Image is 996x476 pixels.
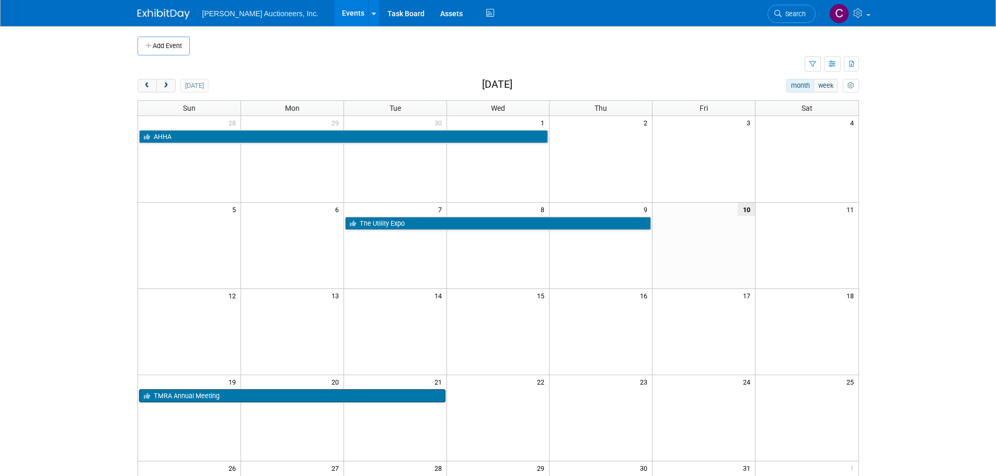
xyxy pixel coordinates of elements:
button: next [156,79,176,92]
span: 26 [227,461,241,474]
a: The Utility Expo [345,217,651,230]
img: Cyndi Wade [829,4,849,24]
a: Search [768,5,816,23]
span: 29 [330,116,344,129]
span: 5 [231,203,241,216]
a: TMRA Annual Meeting [139,389,445,403]
span: 1 [540,116,549,129]
span: 29 [536,461,549,474]
button: month [786,79,814,92]
span: 16 [639,289,652,302]
span: 11 [845,203,858,216]
button: week [814,79,838,92]
button: prev [138,79,157,92]
span: 9 [643,203,652,216]
span: 30 [639,461,652,474]
span: 6 [334,203,344,216]
button: myCustomButton [843,79,858,92]
span: Fri [700,104,708,112]
span: 22 [536,375,549,388]
span: 12 [227,289,241,302]
span: 15 [536,289,549,302]
span: 27 [330,461,344,474]
span: 13 [330,289,344,302]
span: 31 [742,461,755,474]
span: 30 [433,116,447,129]
span: 23 [639,375,652,388]
span: 18 [845,289,858,302]
span: Thu [594,104,607,112]
span: 20 [330,375,344,388]
span: 14 [433,289,447,302]
span: 7 [437,203,447,216]
button: Add Event [138,37,190,55]
span: Wed [491,104,505,112]
button: [DATE] [180,79,208,92]
span: 2 [643,116,652,129]
span: 4 [849,116,858,129]
span: 21 [433,375,447,388]
span: 19 [227,375,241,388]
span: [PERSON_NAME] Auctioneers, Inc. [202,9,319,18]
span: 3 [746,116,755,129]
span: 25 [845,375,858,388]
h2: [DATE] [482,79,512,90]
span: Tue [390,104,401,112]
span: 10 [738,203,755,216]
span: 8 [540,203,549,216]
span: 1 [849,461,858,474]
img: ExhibitDay [138,9,190,19]
span: Mon [285,104,300,112]
i: Personalize Calendar [848,83,854,89]
a: AHHA [139,130,548,144]
span: 24 [742,375,755,388]
span: 17 [742,289,755,302]
span: Search [782,10,806,18]
span: Sat [802,104,812,112]
span: 28 [433,461,447,474]
span: 28 [227,116,241,129]
span: Sun [183,104,196,112]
